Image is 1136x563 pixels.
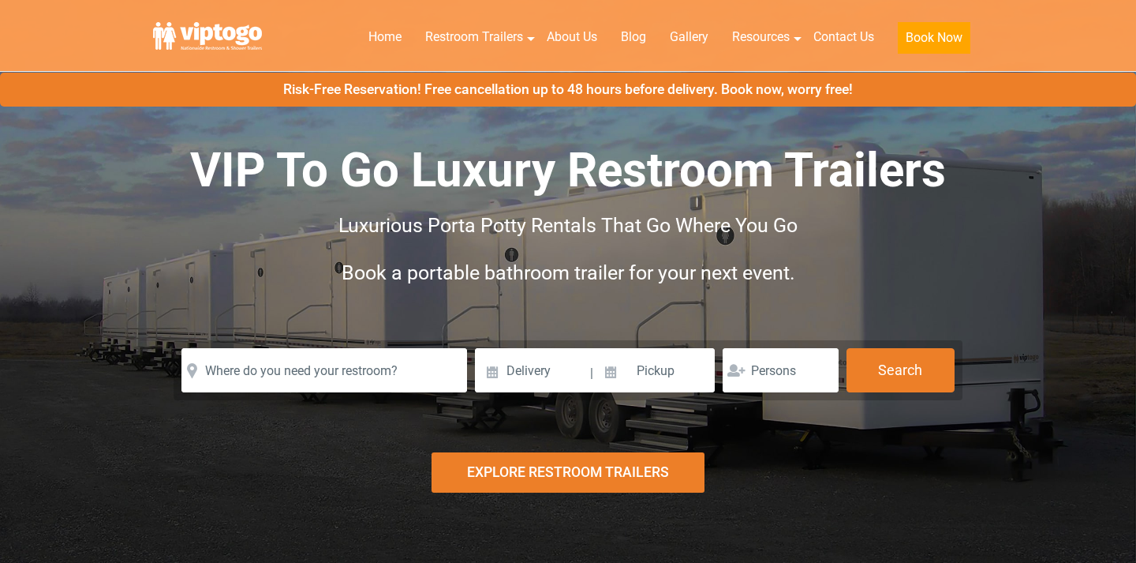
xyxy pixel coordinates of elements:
div: Explore Restroom Trailers [432,452,704,493]
span: Luxurious Porta Potty Rentals That Go Where You Go [338,214,798,237]
a: Home [357,20,413,54]
span: | [590,348,593,399]
button: Search [846,348,955,392]
input: Where do you need your restroom? [181,348,467,392]
a: Contact Us [802,20,886,54]
a: About Us [535,20,609,54]
a: Restroom Trailers [413,20,535,54]
button: Book Now [898,22,970,54]
a: Book Now [886,20,982,63]
a: Blog [609,20,658,54]
span: VIP To Go Luxury Restroom Trailers [190,142,946,198]
a: Resources [720,20,802,54]
a: Gallery [658,20,720,54]
input: Pickup [595,348,715,392]
input: Delivery [475,348,588,392]
input: Persons [723,348,839,392]
span: Book a portable bathroom trailer for your next event. [342,261,795,284]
